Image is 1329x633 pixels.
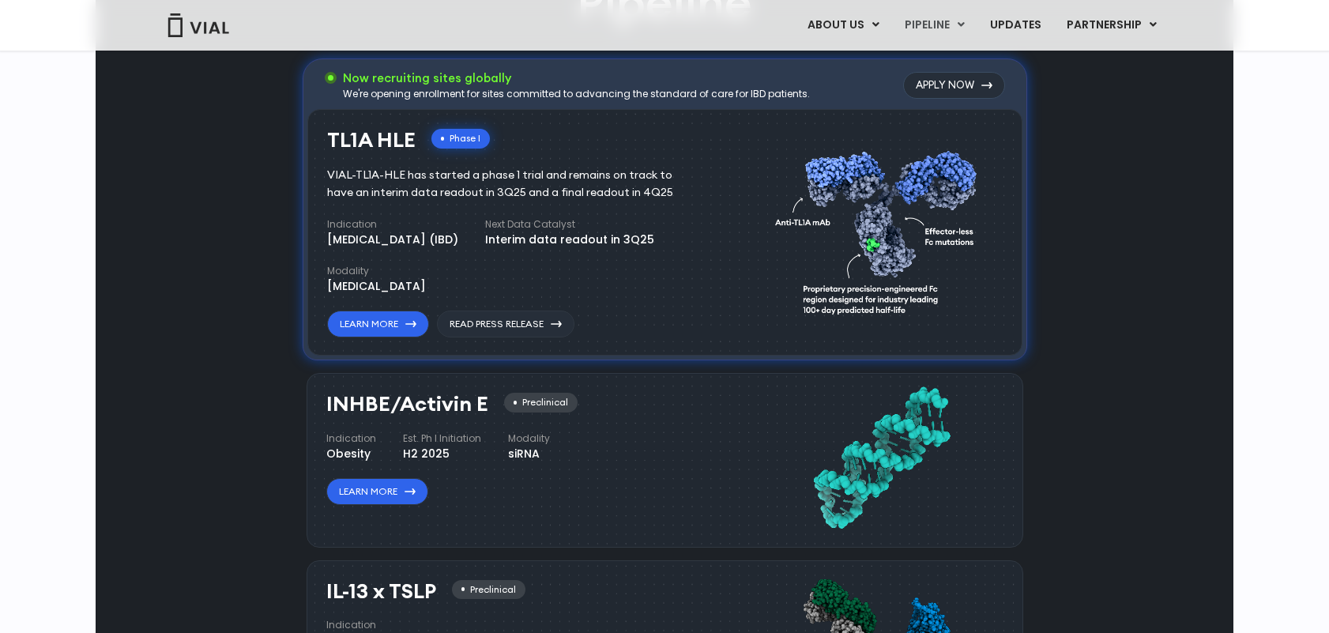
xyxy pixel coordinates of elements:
[485,217,654,232] h4: Next Data Catalyst
[437,311,574,337] a: Read Press Release
[326,431,376,446] h4: Indication
[343,70,810,87] h3: Now recruiting sites globally
[1054,12,1169,39] a: PARTNERSHIPMenu Toggle
[508,446,550,462] div: siRNA
[977,12,1053,39] a: UPDATES
[403,431,481,446] h4: Est. Ph I Initiation
[892,12,977,39] a: PIPELINEMenu Toggle
[327,264,426,278] h4: Modality
[452,580,525,600] div: Preclinical
[326,580,436,603] h3: IL-13 x TSLP
[167,13,230,37] img: Vial Logo
[326,393,488,416] h3: INHBE/Activin E
[343,87,810,101] div: We're opening enrollment for sites committed to advancing the standard of care for IBD patients.
[508,431,550,446] h4: Modality
[327,129,416,152] h3: TL1A HLE
[903,72,1005,99] a: Apply Now
[403,446,481,462] div: H2 2025
[326,618,634,632] h4: Indication
[775,121,987,338] img: TL1A antibody diagram.
[327,311,429,337] a: Learn More
[326,478,428,505] a: Learn More
[795,12,891,39] a: ABOUT USMenu Toggle
[327,167,696,202] div: VIAL-TL1A-HLE has started a phase 1 trial and remains on track to have an interim data readout in...
[431,129,490,149] div: Phase I
[327,217,458,232] h4: Indication
[326,446,376,462] div: Obesity
[485,232,654,248] div: Interim data readout in 3Q25
[504,393,578,413] div: Preclinical
[327,278,426,295] div: [MEDICAL_DATA]
[327,232,458,248] div: [MEDICAL_DATA] (IBD)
